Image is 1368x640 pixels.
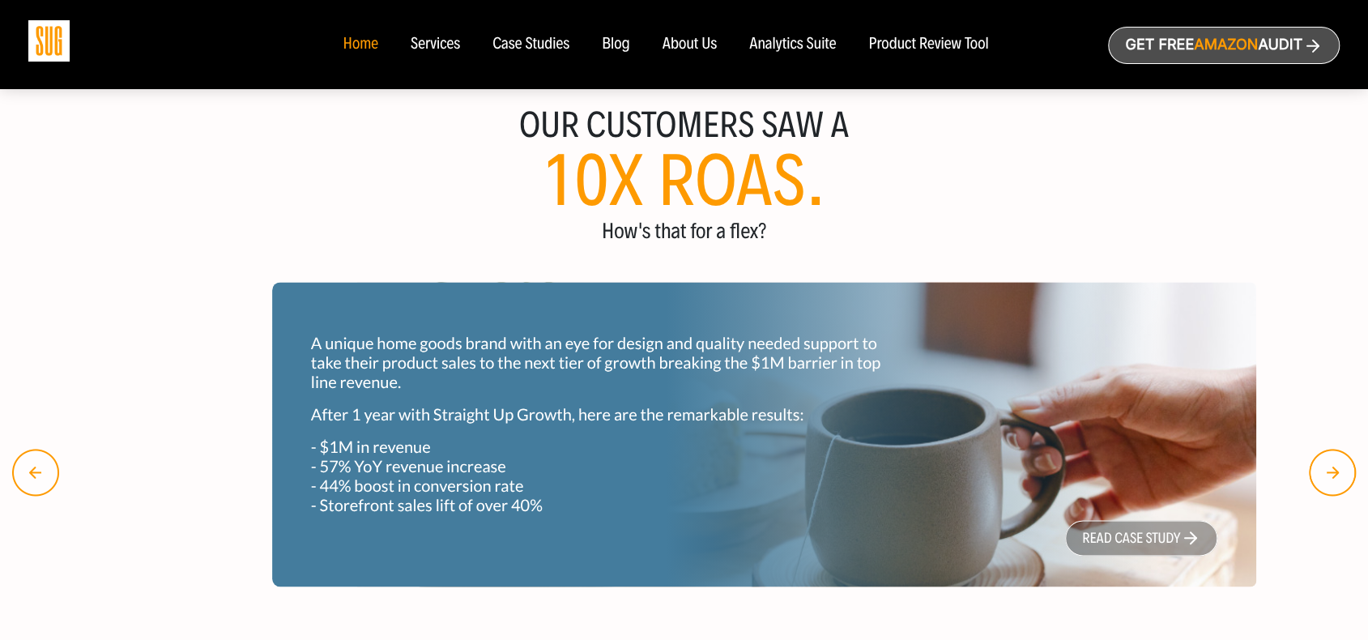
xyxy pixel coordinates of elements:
[1194,36,1258,53] span: Amazon
[1065,520,1217,556] a: read case study
[492,36,569,53] a: Case Studies
[411,36,460,53] a: Services
[868,36,988,53] a: Product Review Tool
[663,36,718,53] a: About Us
[311,437,907,515] p: - $1M in revenue - 57% YoY revenue increase - 44% boost in conversion rate - Storefront sales lif...
[311,405,907,425] p: After 1 year with Straight Up Growth, here are the remarkable results:
[343,36,377,53] a: Home
[602,36,630,53] a: Blog
[1108,27,1340,64] a: Get freeAmazonAudit
[28,20,70,62] img: Sug
[311,334,907,392] p: A unique home goods brand with an eye for design and quality needed support to take their product...
[12,449,59,496] img: Left
[602,218,766,244] span: How's that for a flex?
[749,36,836,53] a: Analytics Suite
[1309,449,1356,496] img: right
